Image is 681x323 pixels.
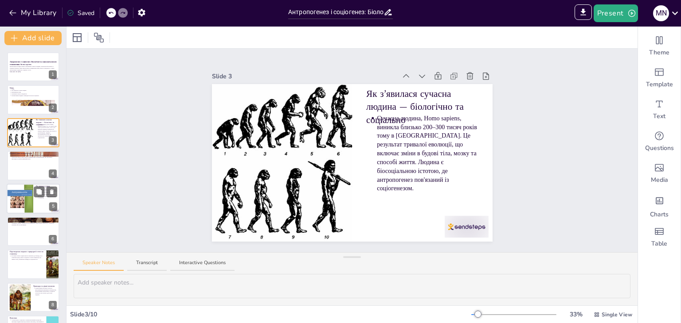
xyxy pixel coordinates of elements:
p: Як з’явилася сучасна людина — біологічно та соціально [366,87,478,127]
p: Прямоходіння звільнило руки для виготовлення інструментів. Контроль над вогнем змінив умови життя... [35,287,57,295]
div: Add images, graphics, shapes or video [638,158,681,189]
input: Insert title [288,6,384,19]
p: Еволюція людини почалася понад 4 мільйони років тому з австралопітеків. Наступними були Homo habi... [12,155,57,160]
p: Сучасна людина, Homo sapiens, виникла близько 200–300 тисяч років тому в [GEOGRAPHIC_DATA]. Це ре... [38,123,57,138]
button: Transcript [127,259,167,271]
div: 2 [49,104,57,112]
div: Get real-time input from your audience [638,126,681,158]
p: Як виникла мова та свідомість [10,218,57,221]
p: План [12,88,57,89]
button: Add slide [4,31,62,45]
div: 3 [49,136,57,145]
button: Duplicate Slide [34,186,44,197]
span: Charts [650,210,669,219]
div: Add a table [638,221,681,253]
div: 7 [7,250,59,279]
p: Як з’явилася сучасна людина [12,89,57,91]
div: Slide 3 [212,72,397,81]
div: Add text boxes [638,94,681,126]
p: Праця є основною відмінністю людини від тварин. Вона почалася з простих дій, таких як добування ї... [38,187,58,198]
div: Layout [70,31,84,45]
p: Сучасна людина, Homo sapiens, виникла близько 200–300 тисяч років тому в [GEOGRAPHIC_DATA]. Це ре... [377,114,478,193]
div: 1 [7,52,59,81]
div: 5 [7,184,60,214]
p: Мова виникла як потреба у спілкуванні під час праці. Вона дозволила зберігати та передавати знанн... [12,221,57,226]
p: Generated with [URL] [10,71,57,73]
p: План [10,86,57,89]
span: Position [94,32,104,43]
p: Приклади та цікаві моменти [33,285,57,287]
span: Export to PowerPoint [575,4,592,22]
p: Як з’явилася сучасна людина — біологічно та соціально [36,119,57,126]
button: Interactive Questions [170,259,235,271]
div: 6 [49,235,57,243]
div: Add ready made slides [638,62,681,94]
span: Single View [602,311,632,319]
p: На ранніх етапах людина пристосовувалася до природи, але з розвитком праці, мови та свідомості по... [12,255,43,260]
div: 2 [7,85,59,114]
span: Media [651,176,668,185]
strong: Антропогенез і соціогенез: Біологічні та соціальні аспекти становлення Homo sapiens [10,61,57,65]
button: Speaker Notes [74,259,124,271]
span: Template [646,80,673,89]
button: M N [653,4,669,22]
p: Виникнення праці [12,91,57,93]
p: Перетворення людини з природної істоти на соціальну [12,95,57,96]
p: Як виникла праця [36,185,57,188]
p: Як виникла мова та свідомість [12,93,57,95]
span: Theme [649,48,669,57]
p: Презентація розглядає шляхи становлення сучасної людини, охоплюючи біологічні та соціальні аспект... [10,66,57,71]
div: 4 [49,169,57,178]
p: Перетворення людини з природної істоти на соціальну [10,250,44,255]
div: M N [653,5,669,21]
div: Slide 3 / 10 [70,310,471,319]
div: 3 [7,118,59,147]
div: 8 [7,283,59,312]
div: Saved [67,8,94,18]
div: 8 [49,301,57,309]
div: 1 [49,70,57,79]
div: Change the overall theme [638,30,681,62]
div: Add charts and graphs [638,189,681,221]
button: Present [594,4,638,22]
span: Table [651,239,667,248]
span: Questions [645,144,674,153]
div: 5 [49,202,57,211]
p: Висновки [10,317,44,319]
button: Delete Slide [47,186,57,197]
button: My Library [7,6,60,20]
div: 33 % [565,310,587,319]
div: 7 [49,268,57,277]
p: Основні етапи антропогенезу [10,152,57,155]
div: 6 [7,217,59,246]
span: Text [653,112,665,121]
div: 4 [7,151,59,180]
